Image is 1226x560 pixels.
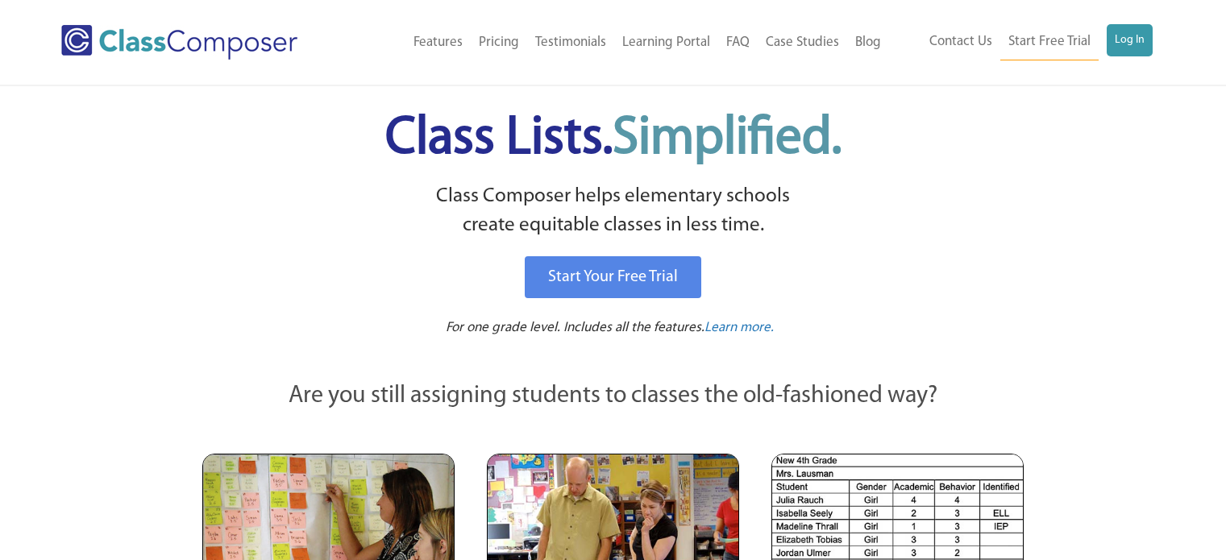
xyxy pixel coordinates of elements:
p: Are you still assigning students to classes the old-fashioned way? [202,379,1024,414]
a: Start Free Trial [1000,24,1099,60]
a: Blog [847,25,889,60]
span: Class Lists. [385,113,842,165]
span: Learn more. [704,321,774,334]
a: Start Your Free Trial [525,256,701,298]
a: Contact Us [921,24,1000,60]
a: FAQ [718,25,758,60]
img: Class Composer [61,25,297,60]
a: Log In [1107,24,1153,56]
a: Pricing [471,25,527,60]
nav: Header Menu [889,24,1153,60]
span: Start Your Free Trial [548,269,678,285]
a: Case Studies [758,25,847,60]
p: Class Composer helps elementary schools create equitable classes in less time. [200,182,1027,241]
span: For one grade level. Includes all the features. [446,321,704,334]
a: Learn more. [704,318,774,338]
nav: Header Menu [349,25,888,60]
a: Features [405,25,471,60]
a: Learning Portal [614,25,718,60]
a: Testimonials [527,25,614,60]
span: Simplified. [613,113,842,165]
